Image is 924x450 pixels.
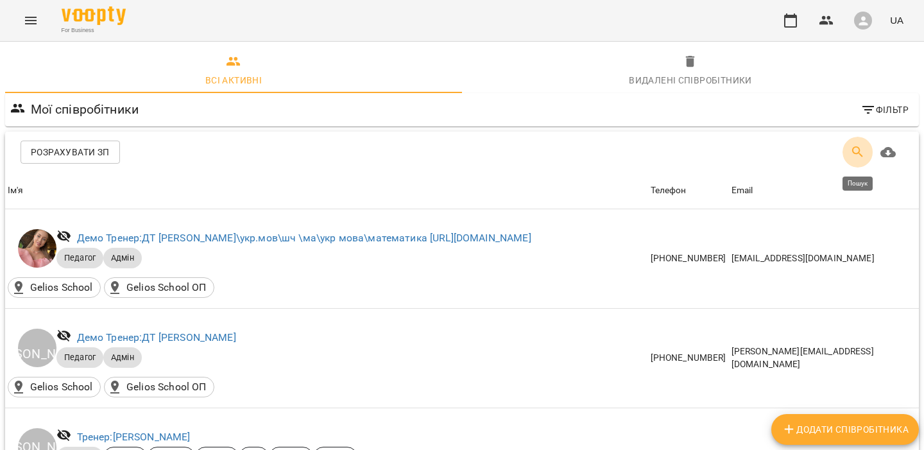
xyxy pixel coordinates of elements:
[729,308,919,408] td: [PERSON_NAME][EMAIL_ADDRESS][DOMAIN_NAME]
[126,280,206,295] p: Gelios School ОП
[729,209,919,309] td: [EMAIL_ADDRESS][DOMAIN_NAME]
[732,183,753,198] div: Email
[8,183,24,198] div: Ім'я
[885,8,909,32] button: UA
[648,209,729,309] td: [PHONE_NUMBER]
[15,5,46,36] button: Menu
[5,132,919,173] div: Table Toolbar
[31,144,110,160] span: Розрахувати ЗП
[104,377,214,397] div: Gelios School ОП()
[30,379,93,395] p: Gelios School
[651,183,687,198] div: Sort
[855,98,914,121] button: Фільтр
[8,183,24,198] div: Sort
[873,137,903,168] button: Завантажити CSV
[56,252,103,264] span: Педагог
[205,73,262,88] div: Всі активні
[103,252,142,264] span: Адмін
[648,308,729,408] td: [PHONE_NUMBER]
[18,329,56,367] div: ДТ [PERSON_NAME]
[890,13,903,27] span: UA
[21,141,120,164] button: Розрахувати ЗП
[56,352,103,363] span: Педагог
[8,377,101,397] div: Gelios School()
[18,229,56,268] img: ДТ Бойко Юлія\укр.мов\шч \ма\укр мова\математика https://us06web.zoom.us/j/84886035086
[629,73,752,88] div: Видалені cпівробітники
[126,379,206,395] p: Gelios School ОП
[860,102,909,117] span: Фільтр
[8,277,101,298] div: Gelios School()
[651,183,726,198] span: Телефон
[62,26,126,35] span: For Business
[77,232,531,244] a: Демо Тренер:ДТ [PERSON_NAME]\укр.мов\шч \ма\укр мова\математика [URL][DOMAIN_NAME]
[732,183,753,198] div: Sort
[77,331,236,343] a: Демо Тренер:ДТ [PERSON_NAME]
[77,431,191,443] a: Тренер:[PERSON_NAME]
[782,422,909,437] span: Додати співробітника
[843,137,873,168] button: Пошук
[8,183,646,198] span: Ім'я
[732,183,916,198] span: Email
[103,352,142,363] span: Адмін
[651,183,687,198] div: Телефон
[104,277,214,298] div: Gelios School ОП()
[30,280,93,295] p: Gelios School
[31,100,139,119] h6: Мої співробітники
[771,414,919,445] button: Додати співробітника
[62,6,126,25] img: Voopty Logo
